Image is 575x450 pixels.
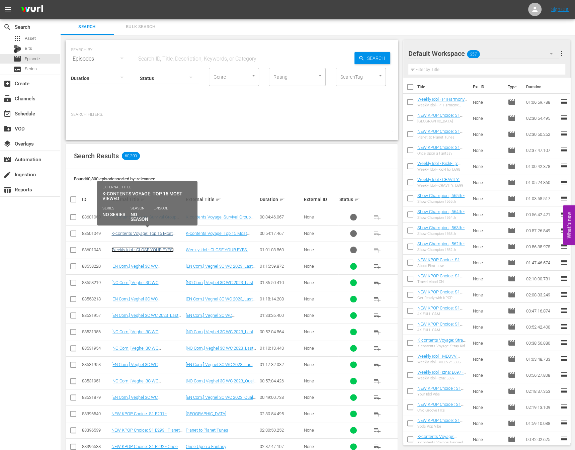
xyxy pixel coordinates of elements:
[417,264,467,268] div: About First Love
[417,322,466,342] a: NEW KPOP Choice: S1 E286 - FULL CAM - NEW [DOMAIN_NAME] - SSTV - 202507
[140,196,146,202] span: sort
[369,406,385,422] button: playlist_add
[3,110,11,118] span: Schedule
[82,264,109,269] div: 88558220
[508,339,516,347] span: Episode
[417,386,464,406] a: NEW KPOP Choice : S1 E283 - Your Idol Vibe - NEW [DOMAIN_NAME] - SSTV - 202507
[304,296,337,301] div: None
[111,231,175,241] a: K-contents Voyage: Top 15 Most Viewed
[508,259,516,267] span: Episode
[470,239,505,255] td: None
[508,355,516,363] span: Episode
[560,162,568,170] span: reorder
[563,205,575,245] button: Open Feedback Widget
[504,78,522,96] th: Type
[523,222,560,239] td: 00:57:26.849
[560,435,568,443] span: reorder
[186,428,228,433] a: Planet to Planet Tunes
[508,210,516,218] span: Episode
[508,291,516,299] span: Episode
[260,346,302,351] div: 01:10:13.443
[417,225,467,240] a: Show Champion | 563th - NEW [DOMAIN_NAME] - SSTV - 202508
[111,247,174,257] a: Weekly Idol - CLOSE YOUR EYES: E701
[417,273,463,293] a: NEW KPOP Choice: S1 E289 - Travel Mood ON - NEW [DOMAIN_NAME] - SSTV - 202508
[186,329,256,344] a: [NO Com.] Veghel 3C WC 2023_Last 32 - [PERSON_NAME] vs [PERSON_NAME] SON
[523,319,560,335] td: 00:52:42.400
[417,312,467,316] div: 4K FULL CAM
[523,255,560,271] td: 01:47:46.674
[186,444,226,449] a: Once Upon a Fantasy
[82,444,109,449] div: 88396538
[82,197,109,202] div: ID
[417,97,467,117] a: Weekly Idol - P1Harmony: E700 - NEW [DOMAIN_NAME] - SSTV - 202508
[373,279,381,287] span: playlist_add
[186,247,251,257] a: Weekly Idol - CLOSE YOUR EYES: E701
[304,395,337,400] div: None
[373,361,381,369] span: playlist_add
[523,303,560,319] td: 00:47:16.874
[373,262,381,270] span: playlist_add
[369,357,385,373] button: playlist_add
[470,415,505,431] td: None
[523,351,560,367] td: 01:03:48.733
[417,135,467,140] div: Planet to Planet Tunes
[373,328,381,336] span: playlist_add
[523,206,560,222] td: 00:56:42.421
[470,351,505,367] td: None
[560,387,568,395] span: reorder
[304,346,337,351] div: None
[560,323,568,331] span: reorder
[560,226,568,234] span: reorder
[74,152,119,160] span: Search Results
[304,378,337,383] div: None
[4,5,12,13] span: menu
[508,371,516,379] span: Episode
[186,378,256,393] a: [NO Com.] Veghel 3C WC 2023_Quals - [PERSON_NAME] vs [PERSON_NAME]
[508,323,516,331] span: Episode
[260,247,302,252] div: 01:01:03.860
[111,346,170,356] a: [NO Com.] Veghel 3C WC 2023_10_L32_J. HEO vs P. BAO
[470,431,505,447] td: None
[417,78,469,96] th: Title
[523,335,560,351] td: 00:38:56.880
[364,52,390,64] span: Search
[111,428,182,443] a: NEW KPOP Choice: S1 E293 - Planet to Planet Tunes - NEW [DOMAIN_NAME] - SSTV - 202508
[71,112,393,117] p: Search Filters:
[470,383,505,399] td: None
[260,313,302,318] div: 01:33:26.400
[260,444,302,449] div: 02:37:47.107
[260,362,302,367] div: 01:17:32.032
[470,303,505,319] td: None
[417,215,467,220] div: Show Champion | 564th
[369,258,385,274] button: playlist_add
[186,214,253,224] a: K-contents Voyage: Survival Group Compilation
[304,428,337,433] div: None
[417,161,466,181] a: Weekly Idol - KickFlip: E698 - NEW [DOMAIN_NAME] - SSTV - 202508
[508,419,516,427] span: Episode
[417,376,467,380] div: Weekly Idol - izna: E697
[304,197,337,202] div: External ID
[82,395,109,400] div: 88531879
[373,311,381,320] span: playlist_add
[25,35,36,42] span: Asset
[470,287,505,303] td: None
[304,411,337,416] div: None
[369,291,385,307] button: playlist_add
[260,264,302,269] div: 01:15:59.872
[373,377,381,385] span: playlist_add
[417,402,464,422] a: NEW KPOP Choice : S1 E285 - Chic Groove Hits - NEW [DOMAIN_NAME] - SSTV - 202507
[260,329,302,334] div: 00:52:04.864
[523,431,560,447] td: 00:42:02.625
[3,140,11,148] span: Overlays
[25,45,32,52] span: Bits
[560,258,568,266] span: reorder
[373,426,381,434] span: playlist_add
[417,151,467,156] div: Once Upon a Fantasy
[523,110,560,126] td: 02:30:54.495
[250,73,257,79] button: Open
[560,178,568,186] span: reorder
[186,346,256,361] a: [NO Com.] Veghel 3C WC 2023_Last 32 - [PERSON_NAME] vs [PERSON_NAME]
[417,209,467,224] a: Show Champion | 564th - NEW [DOMAIN_NAME] - SSTV - 202508
[260,296,302,301] div: 01:18:14.208
[523,126,560,142] td: 02:30:50.252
